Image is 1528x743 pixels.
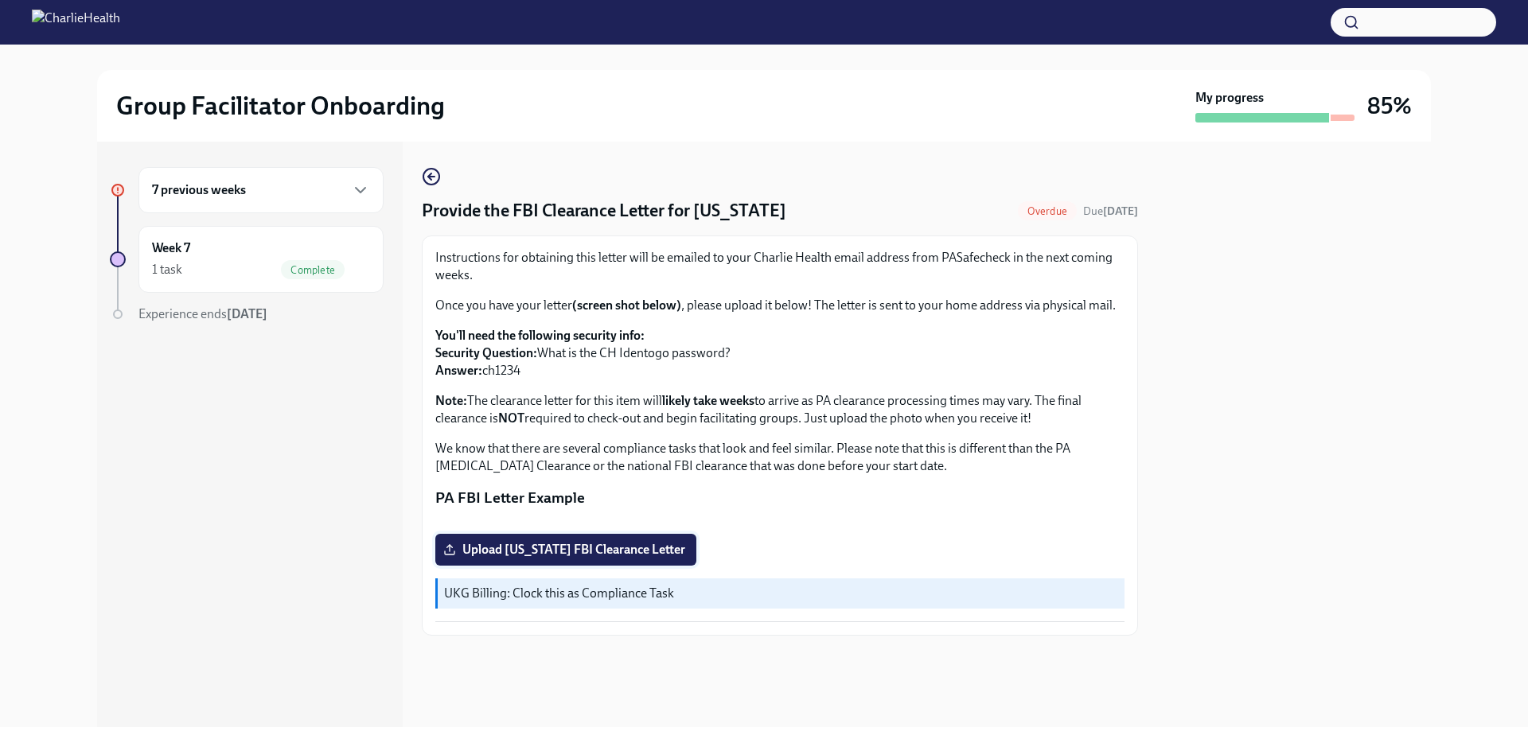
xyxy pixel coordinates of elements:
[116,90,445,122] h2: Group Facilitator Onboarding
[435,249,1125,284] p: Instructions for obtaining this letter will be emailed to your Charlie Health email address from ...
[435,297,1125,314] p: Once you have your letter , please upload it below! The letter is sent to your home address via p...
[435,440,1125,475] p: We know that there are several compliance tasks that look and feel similar. Please note that this...
[435,345,537,360] strong: Security Question:
[1018,205,1077,217] span: Overdue
[152,239,190,257] h6: Week 7
[1367,91,1412,120] h3: 85%
[152,181,246,199] h6: 7 previous weeks
[572,298,681,313] strong: (screen shot below)
[435,393,467,408] strong: Note:
[435,534,696,566] label: Upload [US_STATE] FBI Clearance Letter
[138,306,267,321] span: Experience ends
[435,327,1125,379] p: What is the CH Identogo password? ch1234
[138,167,384,213] div: 7 previous weeks
[662,393,754,408] strong: likely take weeks
[227,306,267,321] strong: [DATE]
[110,226,384,293] a: Week 71 taskComplete
[498,410,524,426] strong: NOT
[435,392,1125,427] p: The clearance letter for this item will to arrive as PA clearance processing times may vary. The ...
[435,328,645,343] strong: You'll need the following security info:
[444,585,1118,602] p: UKG Billing: Clock this as Compliance Task
[1195,89,1264,107] strong: My progress
[1083,204,1138,219] span: July 16th, 2025 10:00
[446,542,685,558] span: Upload [US_STATE] FBI Clearance Letter
[435,363,482,378] strong: Answer:
[1103,204,1138,218] strong: [DATE]
[32,10,120,35] img: CharlieHealth
[1083,204,1138,218] span: Due
[422,199,786,223] h4: Provide the FBI Clearance Letter for [US_STATE]
[152,261,182,278] div: 1 task
[435,488,1125,508] p: PA FBI Letter Example
[281,264,345,276] span: Complete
